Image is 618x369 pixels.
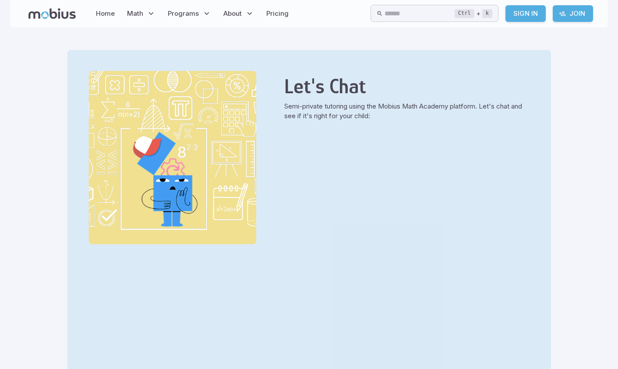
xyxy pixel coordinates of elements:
kbd: Ctrl [455,9,474,18]
span: Programs [168,9,199,18]
a: Pricing [264,4,291,24]
div: + [455,8,492,19]
a: Home [93,4,117,24]
kbd: k [482,9,492,18]
span: About [223,9,242,18]
h2: Let's Chat [284,74,523,98]
a: Join [553,5,593,22]
span: Math [127,9,143,18]
a: Sign In [505,5,546,22]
